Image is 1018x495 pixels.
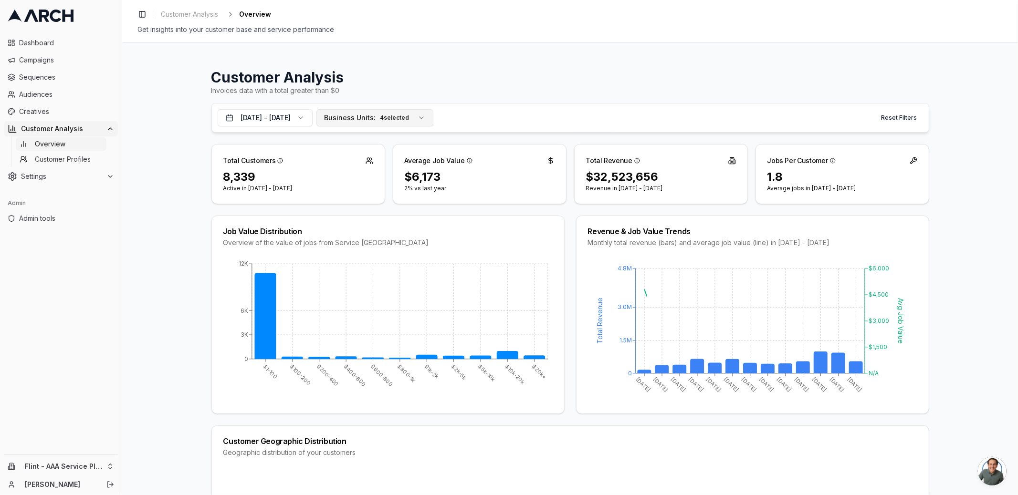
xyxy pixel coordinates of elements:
[244,355,248,362] tspan: 0
[869,370,879,377] tspan: N/A
[19,90,114,99] span: Audiences
[829,376,846,393] tspan: [DATE]
[450,363,468,382] tspan: $2k-5k
[652,376,669,393] tspan: [DATE]
[4,459,118,474] button: Flint - AAA Service Plumbing
[4,196,118,211] div: Admin
[767,169,917,185] div: 1.8
[19,214,114,223] span: Admin tools
[157,8,271,21] nav: breadcrumb
[137,25,1003,34] div: Get insights into your customer base and service performance
[619,337,631,344] tspan: 1.5M
[223,169,373,185] div: 8,339
[4,211,118,226] a: Admin tools
[595,298,603,344] tspan: Total Revenue
[869,343,887,351] tspan: $1,500
[767,156,836,165] div: Jobs Per Customer
[4,121,118,136] button: Customer Analysis
[405,156,472,165] div: Average Job Value
[19,72,114,82] span: Sequences
[588,238,917,247] div: Monthly total revenue (bars) and average job value (line) in [DATE] - [DATE]
[723,376,740,393] tspan: [DATE]
[16,137,106,151] a: Overview
[16,153,106,166] a: Customer Profiles
[342,363,367,388] tspan: $400-600
[35,139,65,149] span: Overview
[687,376,704,393] tspan: [DATE]
[586,185,736,192] p: Revenue in [DATE] - [DATE]
[218,109,313,126] button: [DATE] - [DATE]
[211,69,929,86] h1: Customer Analysis
[4,87,118,102] a: Audiences
[238,260,248,267] tspan: 12K
[157,8,222,21] a: Customer Analysis
[316,109,433,126] button: Business Units:4selected
[588,227,917,235] div: Revenue & Job Value Trends
[262,363,279,381] tspan: $1-100
[617,265,631,272] tspan: 4.8M
[4,52,118,68] a: Campaigns
[758,376,775,393] tspan: [DATE]
[634,376,651,393] tspan: [DATE]
[767,185,917,192] p: Average jobs in [DATE] - [DATE]
[846,376,863,393] tspan: [DATE]
[25,462,103,471] span: Flint - AAA Service Plumbing
[369,363,394,388] tspan: $600-800
[531,363,547,380] tspan: $20k+
[396,363,417,384] tspan: $800-1k
[405,169,555,185] div: $6,173
[670,376,687,393] tspan: [DATE]
[211,86,929,95] div: Invoices data with a total greater than $0
[423,363,440,381] tspan: $1k-2k
[288,363,312,387] tspan: $100-200
[4,104,118,119] a: Creatives
[104,478,117,491] button: Log out
[740,376,757,393] tspan: [DATE]
[776,376,793,393] tspan: [DATE]
[21,124,103,134] span: Customer Analysis
[504,363,526,386] tspan: $10k-20k
[19,55,114,65] span: Campaigns
[315,363,340,388] tspan: $200-400
[223,437,917,445] div: Customer Geographic Distribution
[239,10,271,19] span: Overview
[19,38,114,48] span: Dashboard
[705,376,722,393] tspan: [DATE]
[628,370,631,377] tspan: 0
[869,265,889,272] tspan: $6,000
[897,298,905,344] tspan: Avg Job Value
[793,376,810,393] tspan: [DATE]
[223,448,917,457] div: Geographic distribution of your customers
[586,169,736,185] div: $32,523,656
[405,185,555,192] p: 2% vs last year
[811,376,828,393] tspan: [DATE]
[223,238,553,247] div: Overview of the value of jobs from Service [GEOGRAPHIC_DATA]
[161,10,218,19] span: Customer Analysis
[19,107,114,116] span: Creatives
[617,304,631,311] tspan: 3.0M
[223,185,373,192] p: Active in [DATE] - [DATE]
[240,307,248,314] tspan: 6K
[4,70,118,85] a: Sequences
[586,156,640,165] div: Total Revenue
[240,331,248,338] tspan: 3K
[477,363,497,383] tspan: $5k-10k
[4,35,118,51] a: Dashboard
[869,291,889,298] tspan: $4,500
[378,113,412,123] div: 4 selected
[223,227,553,235] div: Job Value Distribution
[876,110,923,125] button: Reset Filters
[4,169,118,184] button: Settings
[869,317,889,324] tspan: $3,000
[21,172,103,181] span: Settings
[978,457,1007,485] div: Open chat
[35,155,91,164] span: Customer Profiles
[325,113,376,123] span: Business Units:
[25,480,96,489] a: [PERSON_NAME]
[223,156,283,165] div: Total Customers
